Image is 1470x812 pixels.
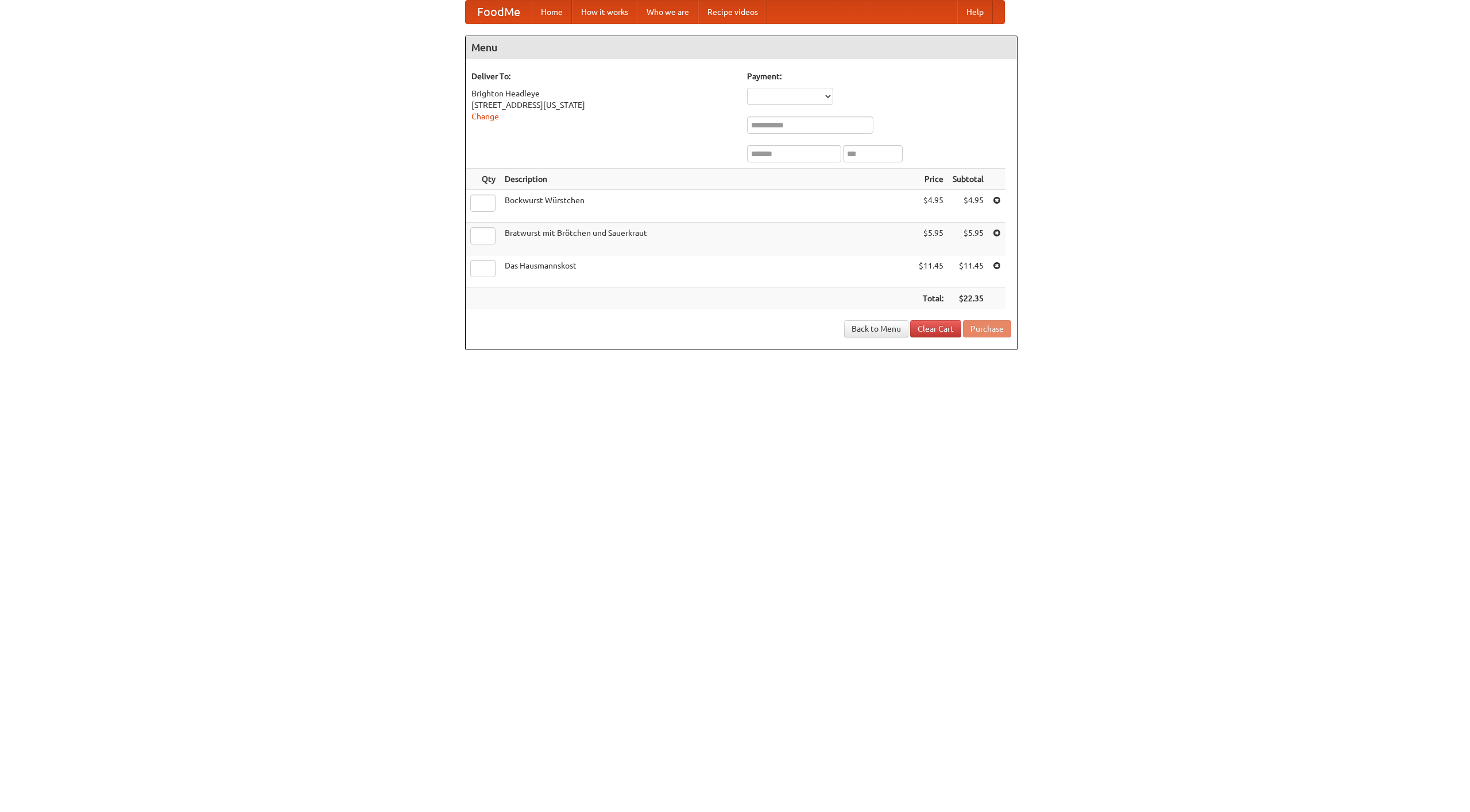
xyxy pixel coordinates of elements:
[471,99,736,111] div: [STREET_ADDRESS][US_STATE]
[948,169,988,190] th: Subtotal
[948,190,988,223] td: $4.95
[500,190,914,223] td: Bockwurst Würstchen
[914,288,948,309] th: Total:
[471,71,736,82] h5: Deliver To:
[910,320,961,337] a: Clear Cart
[500,223,914,255] td: Bratwurst mit Brötchen und Sauerkraut
[698,1,767,24] a: Recipe videos
[637,1,698,24] a: Who we are
[747,71,1011,82] h5: Payment:
[948,288,988,309] th: $22.35
[500,169,914,190] th: Description
[500,255,914,288] td: Das Hausmannskost
[948,255,988,288] td: $11.45
[948,223,988,255] td: $5.95
[466,36,1017,59] h4: Menu
[914,190,948,223] td: $4.95
[957,1,993,24] a: Help
[914,169,948,190] th: Price
[914,255,948,288] td: $11.45
[466,1,532,24] a: FoodMe
[844,320,908,337] a: Back to Menu
[914,223,948,255] td: $5.95
[532,1,572,24] a: Home
[471,88,736,99] div: Brighton Headleye
[572,1,637,24] a: How it works
[963,320,1011,337] button: Purchase
[466,169,500,190] th: Qty
[471,112,499,121] a: Change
